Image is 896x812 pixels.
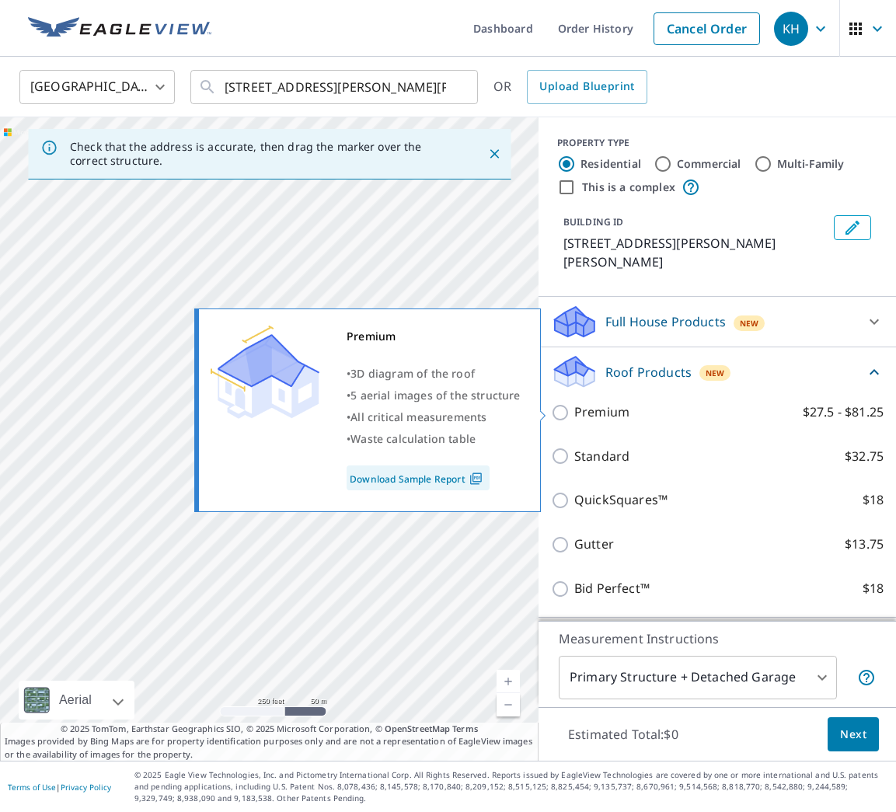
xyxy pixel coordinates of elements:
a: Privacy Policy [61,782,111,793]
span: New [740,317,759,329]
span: Waste calculation table [350,431,476,446]
button: Edit building 1 [834,215,871,240]
img: Premium [211,326,319,419]
input: Search by address or latitude-longitude [225,65,446,109]
p: $18 [863,579,884,598]
p: $13.75 [845,535,884,554]
button: Close [484,144,504,164]
p: Gutter [574,535,614,554]
div: Aerial [19,681,134,720]
div: Full House ProductsNew [551,303,884,340]
a: Terms of Use [8,782,56,793]
span: Next [840,725,866,744]
p: Premium [574,403,629,422]
button: Next [828,717,879,752]
a: Upload Blueprint [527,70,647,104]
div: [GEOGRAPHIC_DATA] [19,65,175,109]
label: Commercial [677,156,741,172]
a: OpenStreetMap [385,723,450,734]
p: $32.75 [845,447,884,466]
p: © 2025 Eagle View Technologies, Inc. and Pictometry International Corp. All Rights Reserved. Repo... [134,769,888,804]
div: • [347,428,521,450]
p: Measurement Instructions [559,629,876,648]
a: Terms [452,723,478,734]
p: Bid Perfect™ [574,579,650,598]
div: • [347,363,521,385]
span: All critical measurements [350,409,486,424]
p: $18 [863,490,884,510]
label: Residential [580,156,641,172]
span: © 2025 TomTom, Earthstar Geographics SIO, © 2025 Microsoft Corporation, © [61,723,478,736]
p: Estimated Total: $0 [556,717,691,751]
span: Your report will include the primary structure and a detached garage if one exists. [857,668,876,687]
p: Check that the address is accurate, then drag the marker over the correct structure. [70,140,459,168]
div: • [347,406,521,428]
span: New [706,367,725,379]
img: Pdf Icon [465,472,486,486]
p: BUILDING ID [563,215,623,228]
p: QuickSquares™ [574,490,668,510]
img: EV Logo [28,17,211,40]
div: Primary Structure + Detached Garage [559,656,837,699]
p: Roof Products [605,363,692,382]
span: Upload Blueprint [539,77,634,96]
div: KH [774,12,808,46]
span: 5 aerial images of the structure [350,388,520,403]
div: OR [493,70,647,104]
a: Cancel Order [654,12,760,45]
div: PROPERTY TYPE [557,136,877,150]
a: Download Sample Report [347,465,490,490]
p: | [8,782,111,792]
p: $27.5 - $81.25 [803,403,884,422]
label: Multi-Family [777,156,845,172]
div: Premium [347,326,521,347]
div: Roof ProductsNew [551,354,884,390]
a: Current Level 17, Zoom Out [497,693,520,716]
div: Aerial [54,681,96,720]
p: Full House Products [605,312,726,331]
a: Current Level 17, Zoom In [497,670,520,693]
div: • [347,385,521,406]
p: [STREET_ADDRESS][PERSON_NAME][PERSON_NAME] [563,234,828,271]
label: This is a complex [582,179,675,195]
p: Standard [574,447,629,466]
span: 3D diagram of the roof [350,366,475,381]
